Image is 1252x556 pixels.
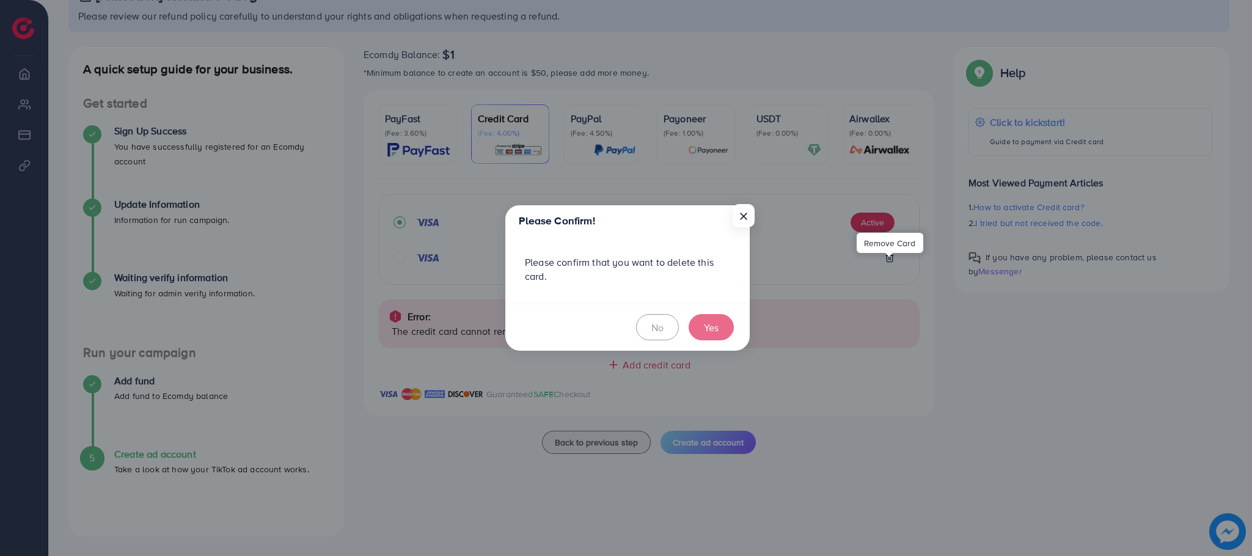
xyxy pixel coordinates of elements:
div: Please confirm that you want to delete this card. [505,236,750,303]
button: Close [733,204,755,227]
h5: Please Confirm! [519,213,595,229]
div: Remove Card [857,233,923,253]
button: Yes [689,314,734,340]
button: No [636,314,679,340]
